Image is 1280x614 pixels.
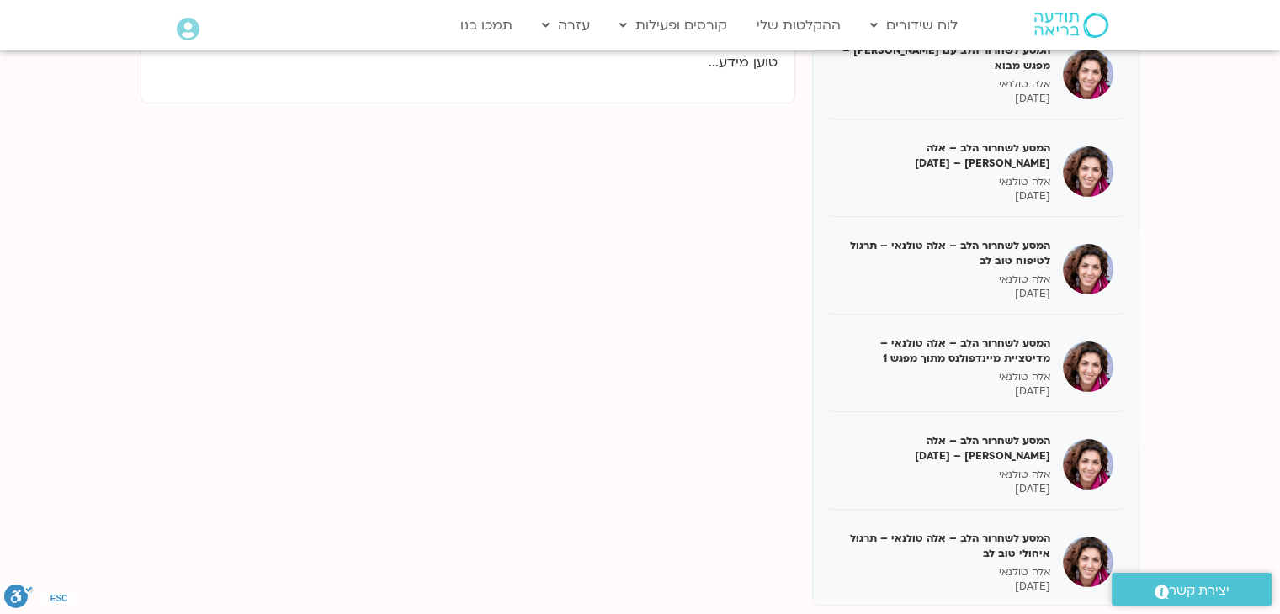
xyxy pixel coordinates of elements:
p: [DATE] [838,384,1050,399]
img: המסע לשחרור הלב – אלה טולנאי – 12/11/24 [1063,146,1113,197]
a: יצירת קשר [1112,573,1272,606]
h5: המסע לשחרור הלב – אלה [PERSON_NAME] – [DATE] [838,140,1050,171]
p: [DATE] [838,287,1050,301]
a: לוח שידורים [862,9,966,41]
img: תודעה בריאה [1034,13,1108,38]
p: אלה טולנאי [838,175,1050,189]
p: אלה טולנאי [838,468,1050,482]
h5: המסע לשחרור הלב – אלה טולנאי – תרגול לטיפוח טוב לב [838,238,1050,268]
span: יצירת קשר [1169,580,1230,602]
img: המסע לשחרור הלב עם אלה טולנאי – מפגש מבוא [1063,49,1113,99]
h5: המסע לשחרור הלב – אלה טולנאי – מדיטציית מיינדפולנס מתוך מפגש 1 [838,336,1050,366]
img: המסע לשחרור הלב – אלה טולנאי – מדיטציית מיינדפולנס מתוך מפגש 1 [1063,341,1113,392]
p: [DATE] [838,482,1050,496]
img: המסע לשחרור הלב – אלה טולנאי – 19/11/24 [1063,439,1113,490]
h5: המסע לשחרור הלב עם [PERSON_NAME] – מפגש מבוא [838,43,1050,73]
p: [DATE] [838,189,1050,204]
p: [DATE] [838,580,1050,594]
a: ההקלטות שלי [748,9,849,41]
p: אלה טולנאי [838,273,1050,287]
a: עזרה [534,9,598,41]
p: אלה טולנאי [838,370,1050,384]
p: אלה טולנאי [838,77,1050,92]
h5: המסע לשחרור הלב – אלה טולנאי – תרגול איחולי טוב לב [838,531,1050,561]
p: אלה טולנאי [838,565,1050,580]
a: תמכו בנו [452,9,521,41]
h5: המסע לשחרור הלב – אלה [PERSON_NAME] – [DATE] [838,433,1050,463]
img: המסע לשחרור הלב – אלה טולנאי – תרגול איחולי טוב לב [1063,537,1113,587]
p: טוען מידע... [158,51,778,74]
img: המסע לשחרור הלב – אלה טולנאי – תרגול לטיפוח טוב לב [1063,244,1113,294]
p: [DATE] [838,92,1050,106]
a: קורסים ופעילות [611,9,736,41]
